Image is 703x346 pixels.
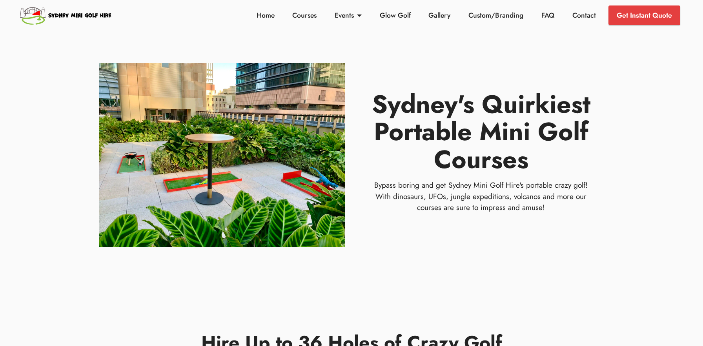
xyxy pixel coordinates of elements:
[370,179,592,213] p: Bypass boring and get Sydney Mini Golf Hire's portable crazy golf! With dinosaurs, UFOs, jungle e...
[254,10,277,20] a: Home
[608,5,680,25] a: Get Instant Quote
[466,10,526,20] a: Custom/Branding
[539,10,557,20] a: FAQ
[333,10,364,20] a: Events
[19,4,113,27] img: Sydney Mini Golf Hire
[426,10,453,20] a: Gallery
[99,63,345,247] img: Mini Golf Courses
[570,10,598,20] a: Contact
[372,86,590,178] strong: Sydney's Quirkiest Portable Mini Golf Courses
[377,10,413,20] a: Glow Golf
[290,10,319,20] a: Courses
